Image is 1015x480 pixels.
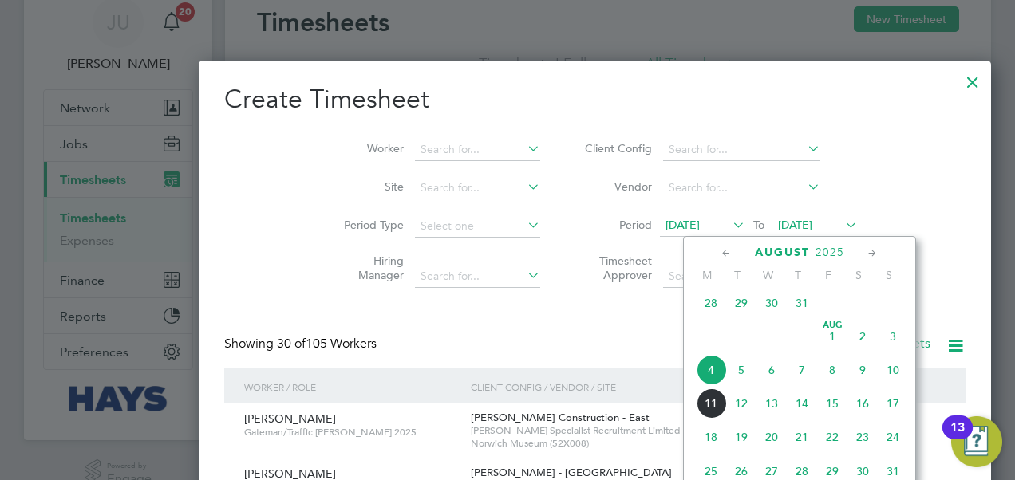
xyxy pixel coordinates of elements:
span: 2 [847,321,878,352]
input: Search for... [663,177,820,199]
span: 105 Workers [277,336,377,352]
span: T [783,268,813,282]
span: 10 [878,355,908,385]
span: 4 [696,355,726,385]
span: [PERSON_NAME] Specialist Recruitment Limited [471,424,804,437]
span: 1 [817,321,847,352]
div: Worker / Role [240,368,467,405]
span: [PERSON_NAME] - [GEOGRAPHIC_DATA] [471,466,672,479]
span: 7 [787,355,817,385]
span: 18 [696,422,726,452]
span: 20 [756,422,787,452]
label: Timesheet Approver [580,254,652,282]
span: 14 [787,388,817,419]
span: [PERSON_NAME] Construction - East [471,411,650,424]
span: 23 [847,422,878,452]
span: 11 [696,388,726,419]
span: [DATE] [778,218,812,232]
label: Vendor [580,179,652,194]
span: [PERSON_NAME] [244,411,336,426]
span: 17 [878,388,908,419]
span: 21 [787,422,817,452]
span: 28 [696,288,726,318]
label: Site [332,179,404,194]
span: 30 [756,288,787,318]
div: 13 [950,427,965,448]
span: [DATE] [665,218,700,232]
span: 8 [817,355,847,385]
input: Search for... [415,266,540,288]
label: Worker [332,141,404,155]
span: Aug [817,321,847,329]
span: 31 [787,288,817,318]
label: Client Config [580,141,652,155]
span: 24 [878,422,908,452]
span: M [692,268,722,282]
span: 16 [847,388,878,419]
span: 30 of [277,336,306,352]
span: W [752,268,783,282]
input: Search for... [663,139,820,161]
span: F [813,268,843,282]
span: 15 [817,388,847,419]
button: Open Resource Center, 13 new notifications [951,416,1002,467]
input: Search for... [663,266,820,288]
label: Period Type [332,218,404,232]
label: Hiring Manager [332,254,404,282]
span: 19 [726,422,756,452]
span: 3 [878,321,908,352]
span: 13 [756,388,787,419]
div: Showing [224,336,380,352]
input: Select one [415,215,540,238]
span: 5 [726,355,756,385]
span: August [755,246,810,259]
span: To [748,214,769,235]
span: Norwich Museum (52X008) [471,437,804,450]
h2: Create Timesheet [224,83,966,116]
input: Search for... [415,177,540,199]
span: 6 [756,355,787,385]
span: 12 [726,388,756,419]
span: 2025 [816,246,844,259]
span: 29 [726,288,756,318]
div: Client Config / Vendor / Site [467,368,808,405]
input: Search for... [415,139,540,161]
label: Period [580,218,652,232]
span: 22 [817,422,847,452]
span: Gateman/Traffic [PERSON_NAME] 2025 [244,426,459,439]
span: T [722,268,752,282]
span: S [874,268,904,282]
span: 9 [847,355,878,385]
span: S [843,268,874,282]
